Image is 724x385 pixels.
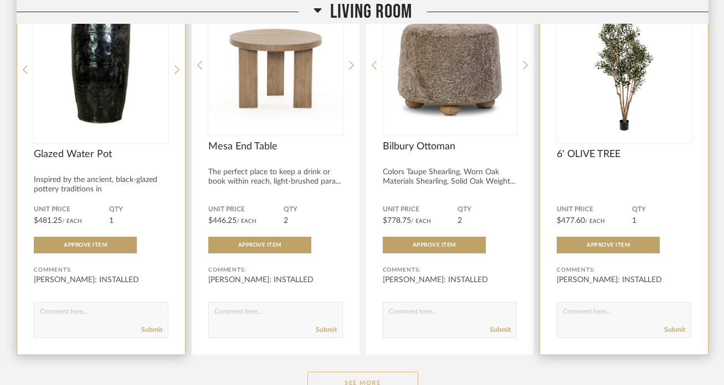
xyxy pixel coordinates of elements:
[208,141,343,153] span: Mesa End Table
[383,168,517,186] div: Colors Taupe Shearling, Worn Oak Materials Shearling, Solid Oak Weight...
[62,218,82,224] span: / Each
[141,325,162,335] a: Submit
[208,168,343,186] div: The perfect place to keep a drink or book within reach, light-brushed para...
[208,237,311,253] button: Approve Item
[383,264,517,275] div: Comments:
[208,217,237,225] span: $446.25
[34,148,168,160] span: Glazed Water Pot
[632,205,691,214] span: QTY
[383,217,411,225] span: $778.75
[458,205,517,214] span: QTY
[557,205,632,214] span: Unit Price
[34,205,109,214] span: Unit Price
[664,325,685,335] a: Submit
[585,218,605,224] span: / Each
[557,217,585,225] span: $477.60
[383,274,517,285] div: [PERSON_NAME]: INSTALLED
[458,217,462,225] span: 2
[383,141,517,153] span: Bilbury Ottoman
[34,264,168,275] div: Comments:
[284,205,343,214] span: QTY
[109,217,114,225] span: 1
[208,205,284,214] span: Unit Price
[237,218,256,224] span: / Each
[238,242,281,248] span: Approve Item
[64,242,107,248] span: Approve Item
[411,218,431,224] span: / Each
[557,274,691,285] div: [PERSON_NAME]: INSTALLED
[383,237,486,253] button: Approve Item
[316,325,337,335] a: Submit
[557,264,691,275] div: Comments:
[34,237,137,253] button: Approve Item
[557,148,691,160] span: 6' OLIVE TREE
[34,217,62,225] span: $481.25
[208,274,343,285] div: [PERSON_NAME]: INSTALLED
[557,237,660,253] button: Approve Item
[632,217,636,225] span: 1
[587,242,630,248] span: Approve Item
[490,325,511,335] a: Submit
[109,205,168,214] span: QTY
[284,217,288,225] span: 2
[34,274,168,285] div: [PERSON_NAME]: INSTALLED
[383,205,458,214] span: Unit Price
[413,242,456,248] span: Approve Item
[208,264,343,275] div: Comments:
[34,175,168,213] div: Inspired by the ancient, black-glazed pottery traditions in [GEOGRAPHIC_DATA] and [GEOGRAPHIC_DAT...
